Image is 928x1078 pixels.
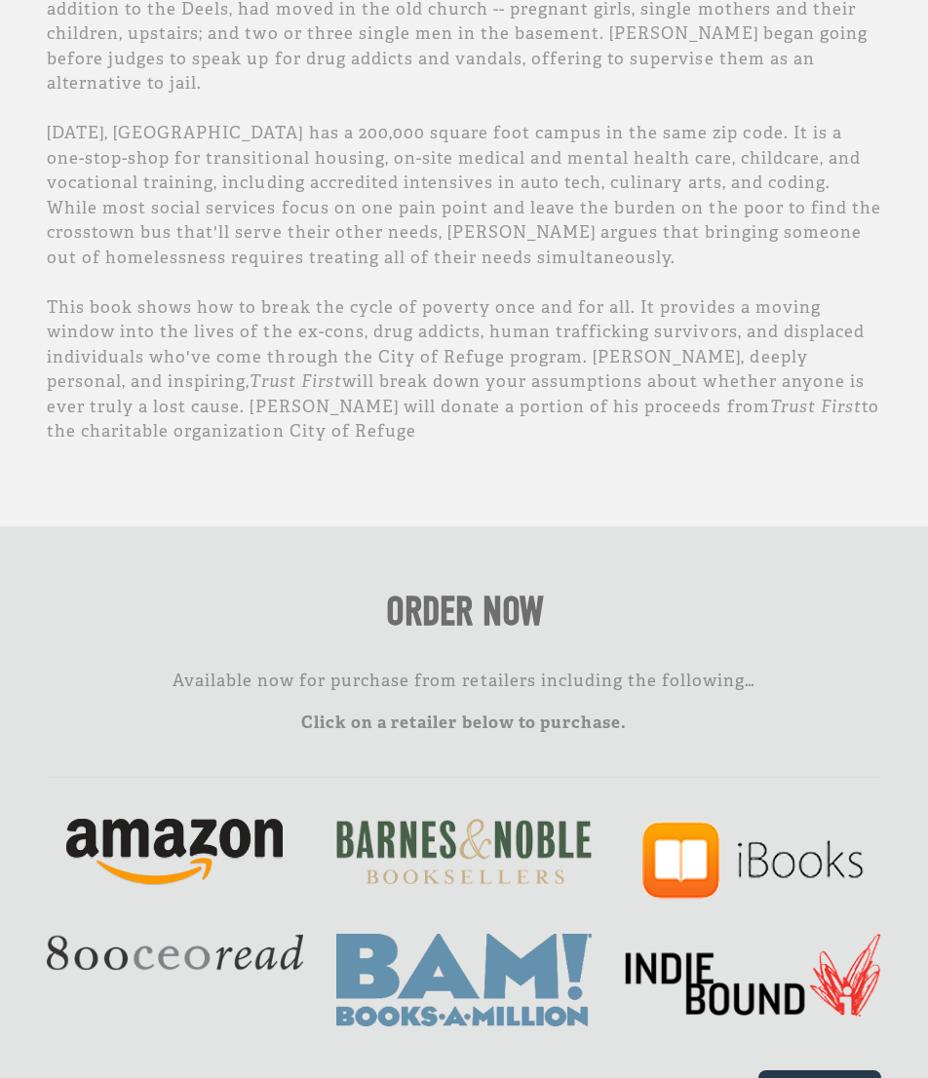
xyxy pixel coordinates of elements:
[250,370,341,392] em: Trust First
[66,819,283,885] img: amazon-color.png
[336,819,593,884] img: bn-color.png
[386,589,543,635] strong: ORDER NOW
[47,934,303,971] img: ceoread-color.png
[301,712,627,733] strong: Click on a retailer below to purchase.
[625,934,881,1017] img: indiebound-color.png
[770,396,862,417] em: Trust First
[642,819,865,901] img: ibooks-color.png
[47,669,881,694] p: Available now for purchase from retailers including the following…
[336,934,593,1026] img: bam-color.png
